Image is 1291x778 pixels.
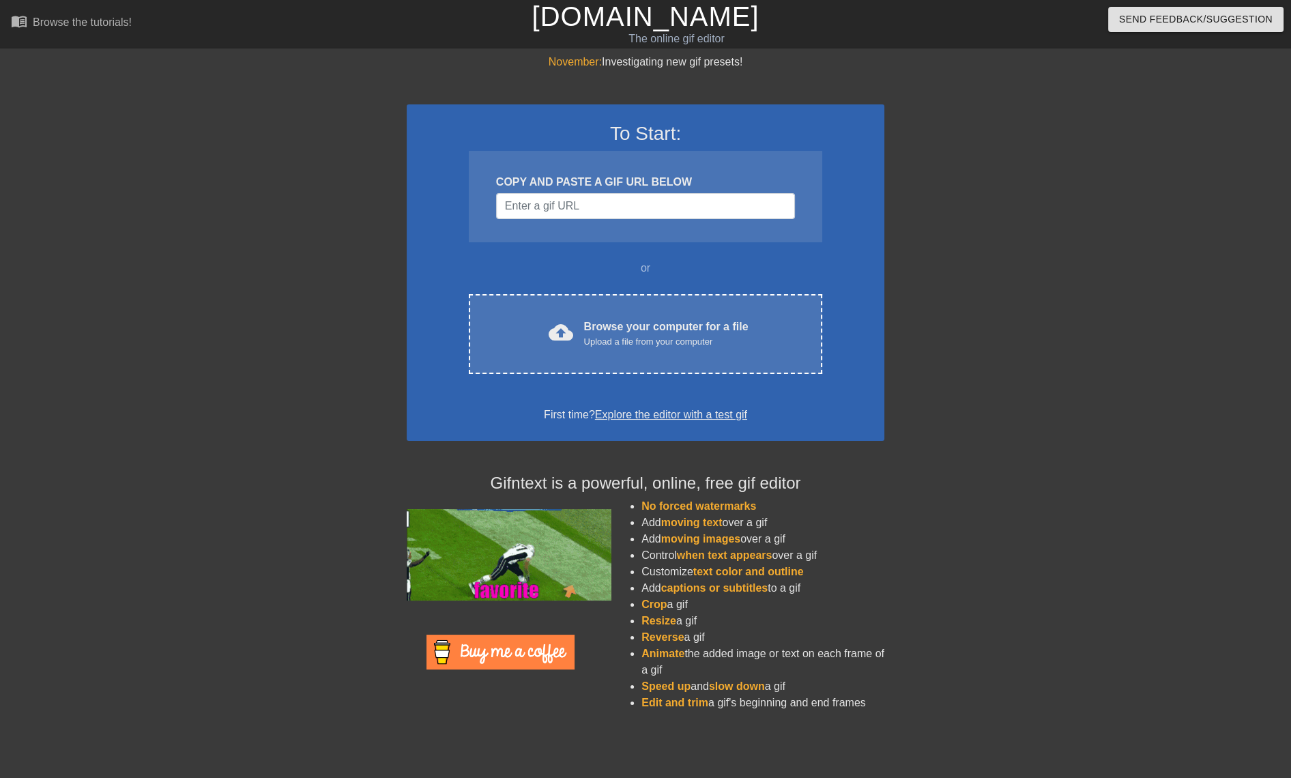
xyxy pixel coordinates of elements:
span: cloud_upload [549,320,573,345]
a: Explore the editor with a test gif [595,409,747,420]
li: Add over a gif [641,531,884,547]
span: Crop [641,599,667,610]
li: Control over a gif [641,547,884,564]
div: Upload a file from your computer [584,335,749,349]
span: moving text [661,517,723,528]
span: Reverse [641,631,684,643]
div: The online gif editor [437,31,916,47]
li: a gif's beginning and end frames [641,695,884,711]
input: Username [496,193,795,219]
li: the added image or text on each frame of a gif [641,646,884,678]
a: [DOMAIN_NAME] [532,1,759,31]
span: Edit and trim [641,697,708,708]
span: when text appears [677,549,772,561]
li: a gif [641,596,884,613]
li: Add to a gif [641,580,884,596]
h4: Gifntext is a powerful, online, free gif editor [407,474,884,493]
span: slow down [709,680,765,692]
h3: To Start: [424,122,867,145]
span: moving images [661,533,740,545]
span: No forced watermarks [641,500,756,512]
span: Animate [641,648,684,659]
li: and a gif [641,678,884,695]
span: text color and outline [693,566,804,577]
span: Send Feedback/Suggestion [1119,11,1273,28]
span: menu_book [11,13,27,29]
a: Browse the tutorials! [11,13,132,34]
div: Investigating new gif presets! [407,54,884,70]
button: Send Feedback/Suggestion [1108,7,1283,32]
span: captions or subtitles [661,582,768,594]
li: Customize [641,564,884,580]
img: football_small.gif [407,509,611,601]
li: a gif [641,629,884,646]
div: Browse your computer for a file [584,319,749,349]
div: COPY AND PASTE A GIF URL BELOW [496,174,795,190]
span: November: [549,56,602,68]
li: a gif [641,613,884,629]
div: First time? [424,407,867,423]
li: Add over a gif [641,515,884,531]
span: Speed up [641,680,691,692]
img: Buy Me A Coffee [426,635,575,669]
div: or [442,260,849,276]
div: Browse the tutorials! [33,16,132,28]
span: Resize [641,615,676,626]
